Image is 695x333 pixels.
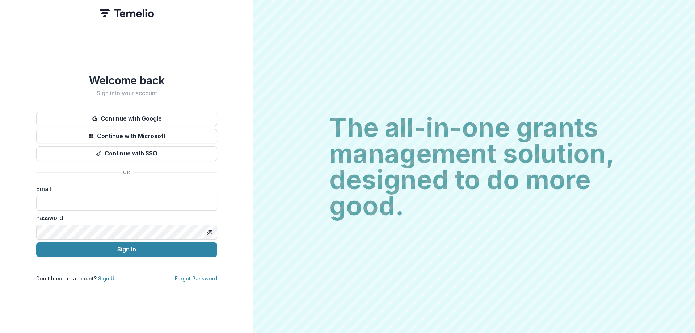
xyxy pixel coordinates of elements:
p: Don't have an account? [36,275,118,282]
a: Forgot Password [175,275,217,282]
a: Sign Up [98,275,118,282]
label: Password [36,213,213,222]
button: Continue with Google [36,112,217,126]
button: Toggle password visibility [204,226,216,238]
h1: Welcome back [36,74,217,87]
button: Continue with Microsoft [36,129,217,143]
button: Sign In [36,242,217,257]
img: Temelio [100,9,154,17]
h2: Sign into your account [36,90,217,97]
label: Email [36,184,213,193]
button: Continue with SSO [36,146,217,161]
